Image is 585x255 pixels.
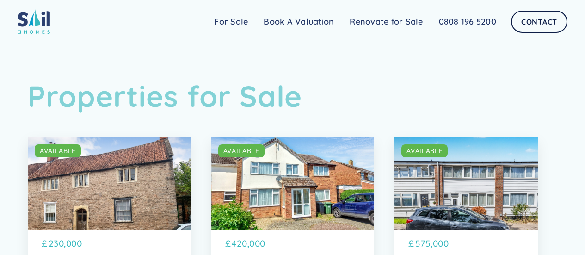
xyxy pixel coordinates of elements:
[223,146,259,155] div: AVAILABLE
[18,9,50,34] img: sail home logo colored
[42,237,48,250] p: £
[431,12,504,31] a: 0808 196 5200
[256,12,342,31] a: Book A Valuation
[406,146,443,155] div: AVAILABLE
[206,12,256,31] a: For Sale
[40,146,76,155] div: AVAILABLE
[232,237,265,250] p: 420,000
[28,79,557,114] h1: Properties for Sale
[408,237,414,250] p: £
[342,12,431,31] a: Renovate for Sale
[225,237,231,250] p: £
[49,237,82,250] p: 230,000
[511,11,567,33] a: Contact
[415,237,449,250] p: 575,000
